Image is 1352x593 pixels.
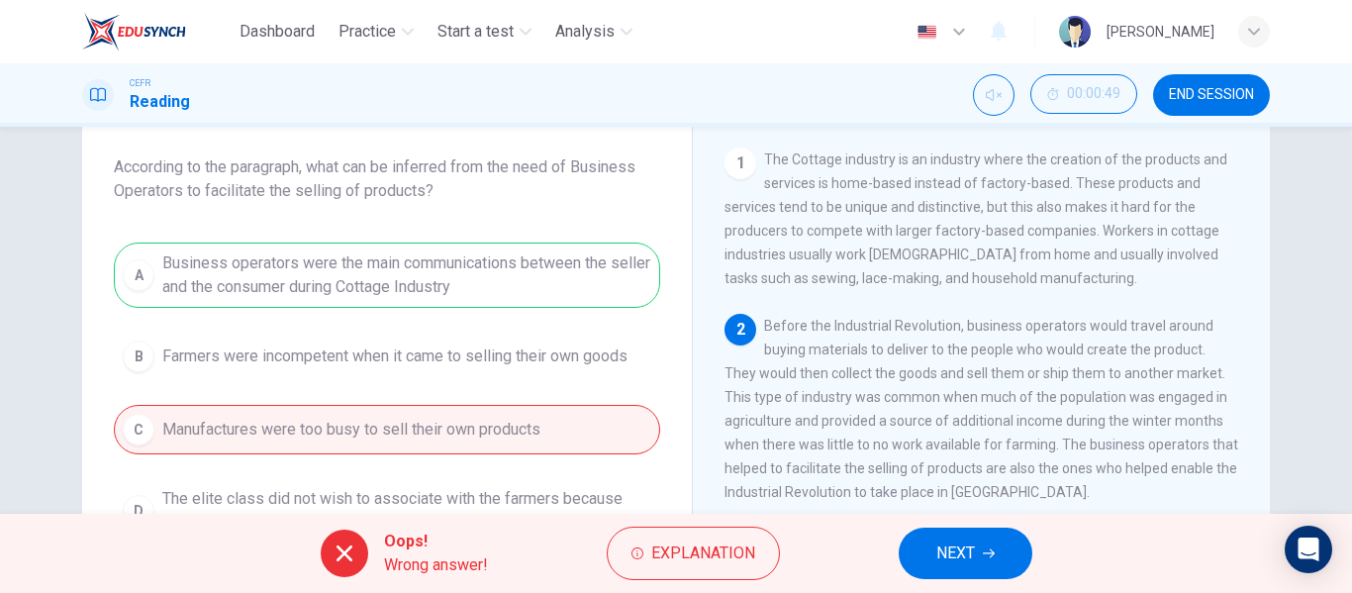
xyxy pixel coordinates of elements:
div: Unmute [973,74,1014,116]
span: Practice [338,20,396,44]
img: en [915,25,939,40]
div: 2 [724,314,756,346]
span: Dashboard [240,20,315,44]
span: Oops! [384,530,488,553]
button: Start a test [430,14,539,49]
span: NEXT [936,540,975,567]
div: Open Intercom Messenger [1285,526,1332,573]
span: According to the paragraph, what can be inferred from the need of Business Operators to facilitat... [114,155,660,203]
button: NEXT [899,528,1032,579]
span: Start a test [437,20,514,44]
div: [PERSON_NAME] [1107,20,1214,44]
button: END SESSION [1153,74,1270,116]
button: Dashboard [232,14,323,49]
span: Before the Industrial Revolution, business operators would travel around buying materials to deli... [724,318,1238,500]
span: Wrong answer! [384,553,488,577]
span: CEFR [130,76,150,90]
span: END SESSION [1169,87,1254,103]
img: Profile picture [1059,16,1091,48]
button: 00:00:49 [1030,74,1137,114]
span: Analysis [555,20,615,44]
a: EduSynch logo [82,12,232,51]
button: Practice [331,14,422,49]
div: Hide [1030,74,1137,116]
span: Explanation [651,540,755,567]
span: 00:00:49 [1067,86,1120,102]
img: EduSynch logo [82,12,186,51]
button: Analysis [547,14,640,49]
button: Explanation [607,527,780,580]
div: 1 [724,148,756,179]
h1: Reading [130,90,190,114]
span: The Cottage industry is an industry where the creation of the products and services is home-based... [724,151,1227,286]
